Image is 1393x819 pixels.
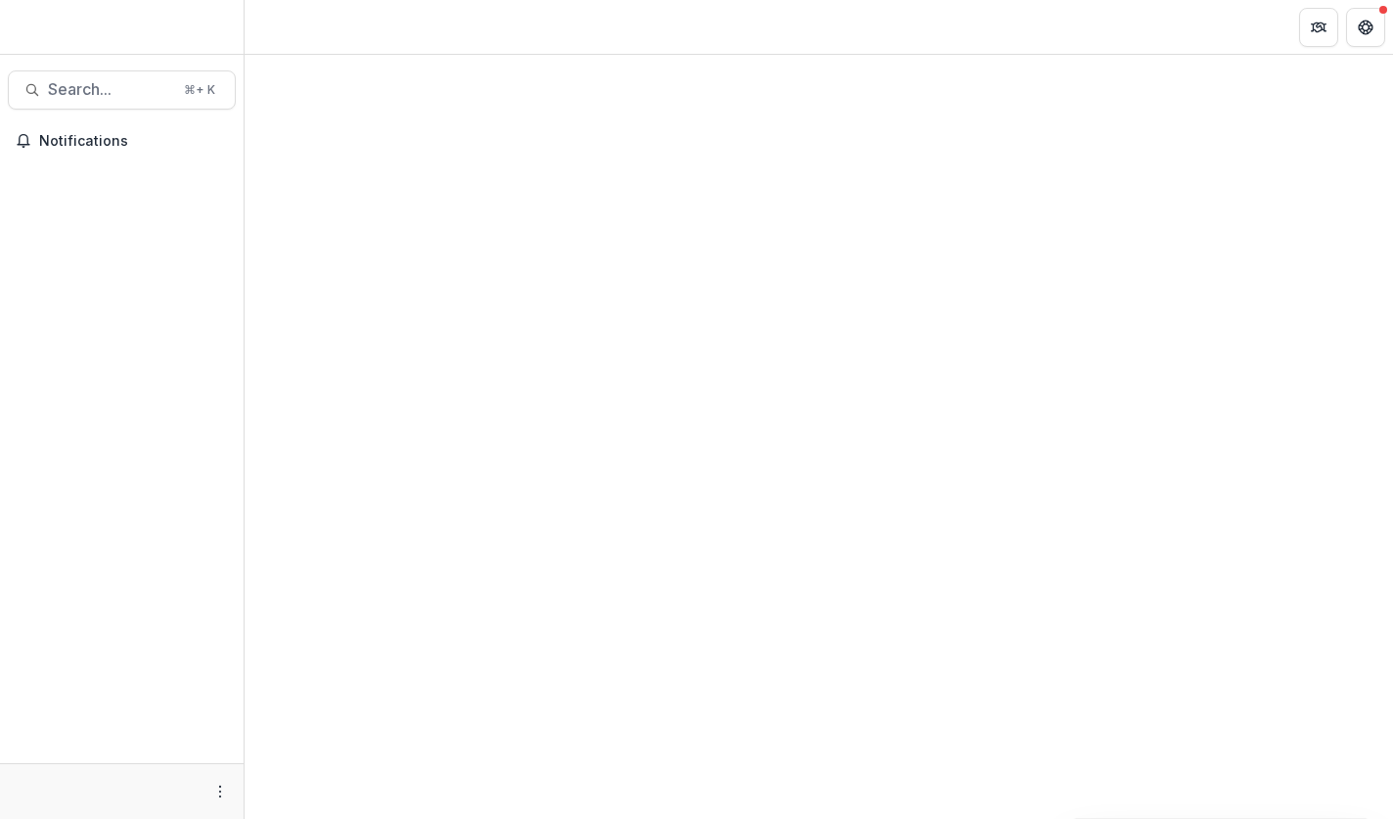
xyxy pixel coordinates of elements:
button: More [208,780,232,803]
nav: breadcrumb [252,13,336,41]
span: Notifications [39,133,228,150]
div: ⌘ + K [180,79,219,101]
button: Get Help [1346,8,1385,47]
span: Search... [48,80,172,99]
button: Search... [8,70,236,110]
button: Partners [1299,8,1338,47]
button: Notifications [8,125,236,157]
